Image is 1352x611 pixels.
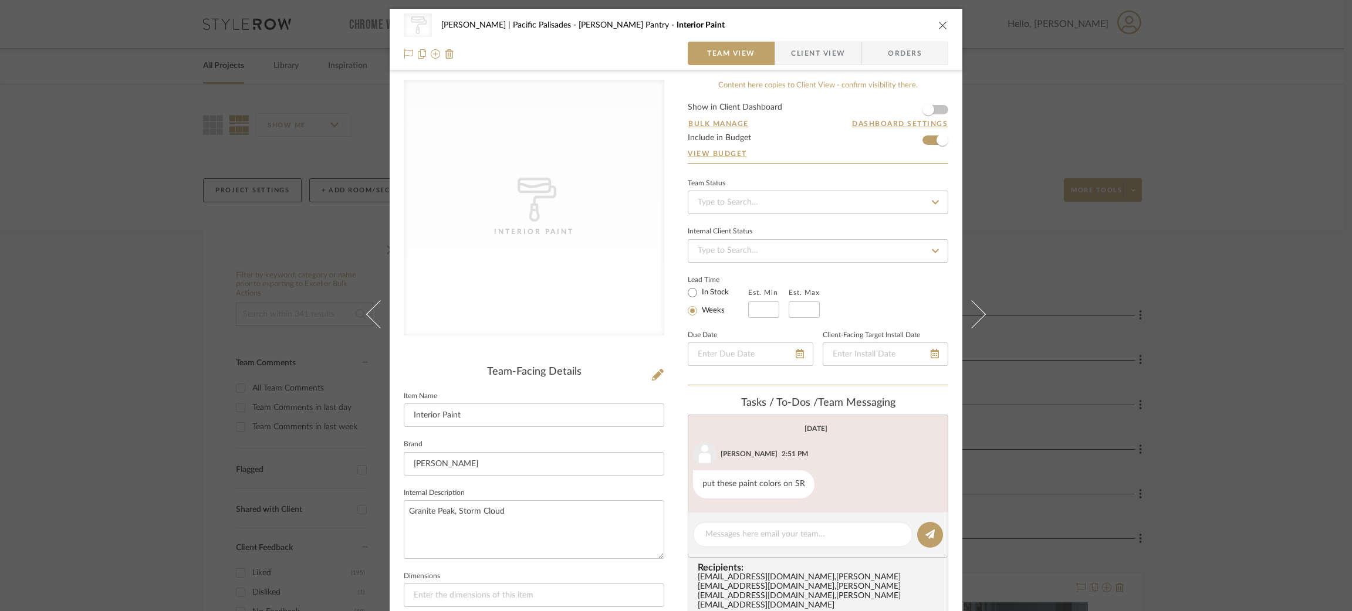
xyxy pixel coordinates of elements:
label: In Stock [699,287,729,298]
label: Item Name [404,393,437,399]
span: [PERSON_NAME] | Pacific Palisades [441,21,579,29]
div: [DATE] [805,425,827,433]
img: Remove from project [445,49,454,59]
a: View Budget [688,149,948,158]
button: Bulk Manage [688,118,749,129]
mat-radio-group: Select item type [688,285,748,318]
input: Enter Item Name [404,403,664,427]
span: [PERSON_NAME] Pantry [579,21,677,29]
label: Dimensions [404,573,440,579]
span: Client View [791,42,845,65]
span: Team View [707,42,755,65]
button: Dashboard Settings [851,118,948,129]
label: Due Date [688,332,717,338]
div: Content here copies to Client View - confirm visibility there. [688,80,948,91]
input: Type to Search… [688,239,948,263]
div: [EMAIL_ADDRESS][DOMAIN_NAME] , [PERSON_NAME][EMAIL_ADDRESS][DOMAIN_NAME] , [PERSON_NAME][EMAIL_AD... [698,573,943,610]
div: Team Status [688,181,725,186]
span: Orders [875,42,935,65]
span: Tasks / To-Dos / [741,398,818,408]
label: Internal Description [404,490,465,496]
div: team Messaging [688,397,948,410]
input: Type to Search… [688,191,948,214]
button: close [938,20,948,30]
div: Internal Client Status [688,229,752,235]
div: Team-Facing Details [404,366,664,379]
label: Est. Min [748,288,778,297]
input: Enter Brand [404,452,664,476]
div: Interior Paint [475,226,593,237]
span: Interior Paint [677,21,725,29]
label: Client-Facing Target Install Date [823,332,920,338]
div: 2:51 PM [782,449,808,459]
label: Lead Time [688,274,748,285]
input: Enter the dimensions of this item [404,583,664,607]
img: user_avatar.png [693,442,716,466]
label: Weeks [699,305,725,316]
input: Enter Due Date [688,342,813,366]
div: [PERSON_NAME] [721,449,778,459]
label: Brand [404,442,422,447]
input: Enter Install Date [823,342,948,366]
div: put these paint colors on SR [693,470,814,498]
label: Est. Max [789,288,820,297]
span: Recipients: [698,562,943,573]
